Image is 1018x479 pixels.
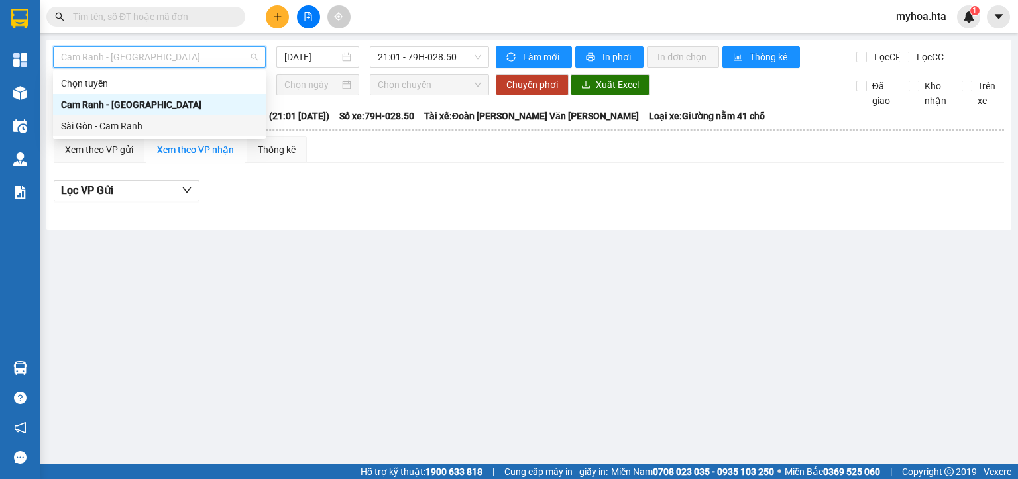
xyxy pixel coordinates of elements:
div: Chọn tuyến [53,73,266,94]
div: Xem theo VP gửi [65,142,133,157]
strong: 1900 633 818 [425,466,482,477]
div: Xem theo VP nhận [157,142,234,157]
span: ⚪️ [777,469,781,474]
button: aim [327,5,351,28]
button: downloadXuất Excel [571,74,650,95]
span: Thống kê [750,50,789,64]
input: 11/08/2025 [284,50,339,64]
img: warehouse-icon [13,86,27,100]
span: Chuyến: (21:01 [DATE]) [233,109,329,123]
div: Cam Ranh - Sài Gòn [53,94,266,115]
span: Kho nhận [919,79,952,108]
span: | [890,464,892,479]
button: In đơn chọn [647,46,719,68]
span: Cung cấp máy in - giấy in: [504,464,608,479]
sup: 1 [970,6,980,15]
span: Hỗ trợ kỹ thuật: [361,464,482,479]
span: plus [273,12,282,21]
span: question-circle [14,392,27,404]
span: myhoa.hta [885,8,957,25]
strong: 0369 525 060 [823,466,880,477]
span: Làm mới [523,50,561,64]
span: Trên xe [972,79,1005,108]
div: Cam Ranh - [GEOGRAPHIC_DATA] [61,97,258,112]
span: message [14,451,27,464]
span: Loại xe: Giường nằm 41 chỗ [649,109,765,123]
span: notification [14,421,27,434]
span: Lọc VP Gửi [61,182,113,199]
span: copyright [944,467,954,476]
button: bar-chartThống kê [722,46,800,68]
span: 21:01 - 79H-028.50 [378,47,482,67]
span: bar-chart [733,52,744,63]
span: Miền Nam [611,464,774,479]
button: caret-down [987,5,1010,28]
span: down [182,185,192,195]
div: Sài Gòn - Cam Ranh [53,115,266,136]
button: syncLàm mới [496,46,572,68]
span: | [492,464,494,479]
div: Sài Gòn - Cam Ranh [61,119,258,133]
span: search [55,12,64,21]
button: printerIn phơi [575,46,644,68]
button: Chuyển phơi [496,74,569,95]
span: caret-down [993,11,1005,23]
img: logo-vxr [11,9,28,28]
div: Chọn tuyến [61,76,258,91]
span: In phơi [602,50,633,64]
span: sync [506,52,518,63]
span: Tài xế: Đoàn [PERSON_NAME] Văn [PERSON_NAME] [424,109,639,123]
img: warehouse-icon [13,152,27,166]
img: warehouse-icon [13,361,27,375]
span: Chọn chuyến [378,75,482,95]
span: Đã giao [867,79,899,108]
span: Lọc CR [869,50,903,64]
span: 1 [972,6,977,15]
span: Số xe: 79H-028.50 [339,109,414,123]
span: Cam Ranh - Sài Gòn [61,47,258,67]
input: Chọn ngày [284,78,339,92]
div: Thống kê [258,142,296,157]
input: Tìm tên, số ĐT hoặc mã đơn [73,9,229,24]
img: dashboard-icon [13,53,27,67]
button: file-add [297,5,320,28]
span: Lọc CC [911,50,946,64]
img: solution-icon [13,186,27,199]
img: warehouse-icon [13,119,27,133]
span: printer [586,52,597,63]
strong: 0708 023 035 - 0935 103 250 [653,466,774,477]
img: icon-new-feature [963,11,975,23]
button: plus [266,5,289,28]
span: aim [334,12,343,21]
span: file-add [304,12,313,21]
span: Miền Bắc [785,464,880,479]
button: Lọc VP Gửi [54,180,199,201]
